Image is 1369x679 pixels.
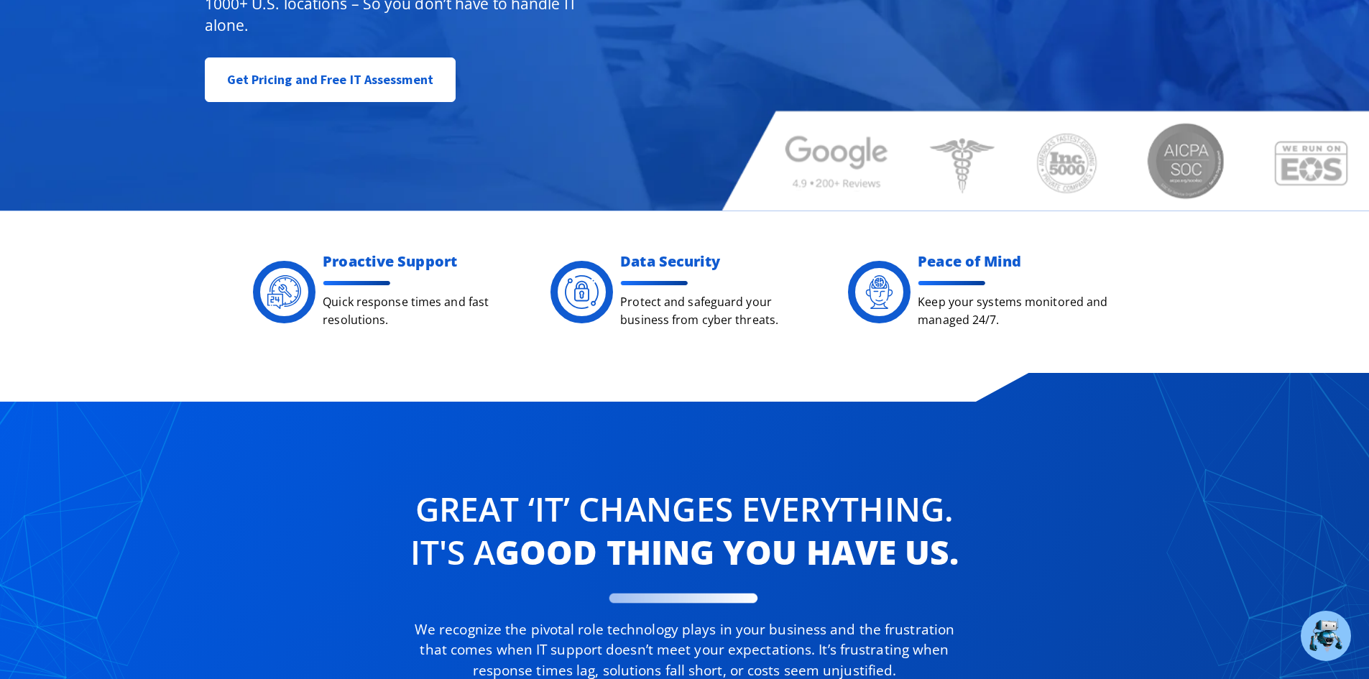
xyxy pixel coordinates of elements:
[227,65,433,94] span: Get Pricing and Free IT Assessment
[918,281,987,285] img: divider
[495,530,959,574] b: good thing you have us.
[565,275,599,310] img: Digacore Security
[918,293,1109,330] p: Keep your systems monitored and managed 24/7.
[918,254,1109,269] h2: Peace of Mind
[620,254,811,269] h2: Data Security
[608,592,762,604] img: New Divider
[205,57,456,102] a: Get Pricing and Free IT Assessment
[323,254,514,269] h2: Proactive Support
[323,281,392,285] img: divider
[323,293,514,330] p: Quick response times and fast resolutions.
[400,487,969,573] h2: Great ‘IT’ changes Everything. It's a
[862,275,897,310] img: Digacore Services - peace of mind
[620,281,689,285] img: divider
[267,275,302,310] img: Digacore 24 Support
[620,293,811,330] p: Protect and safeguard your business from cyber threats.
